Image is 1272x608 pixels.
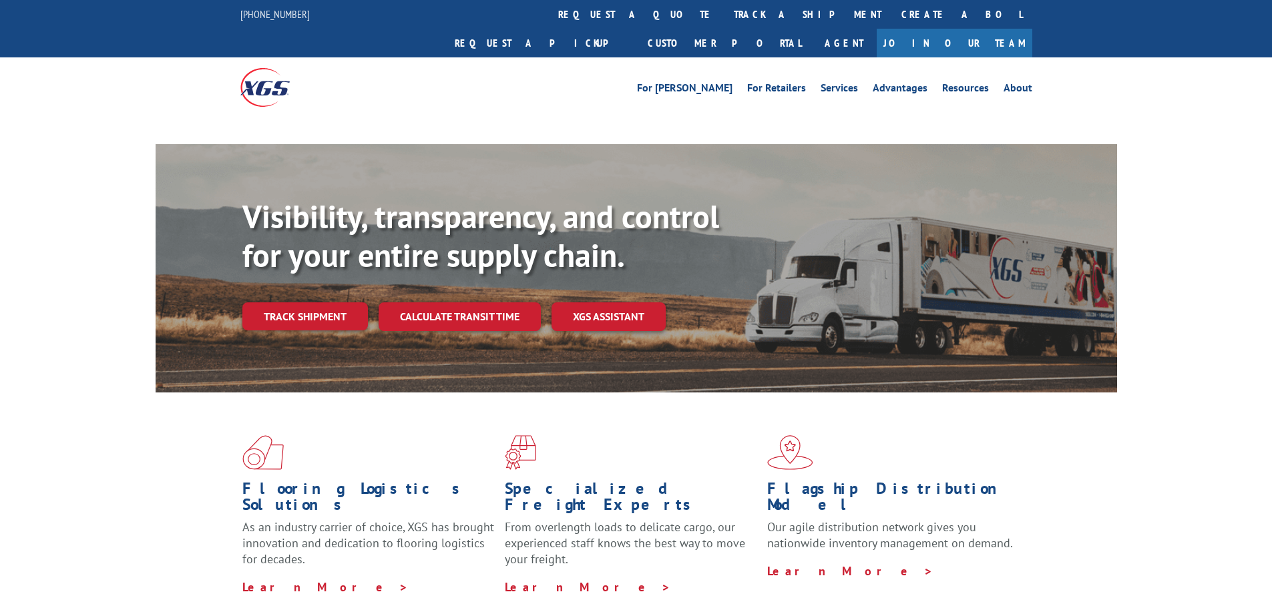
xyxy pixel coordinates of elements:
[767,519,1013,551] span: Our agile distribution network gives you nationwide inventory management on demand.
[873,83,927,97] a: Advantages
[240,7,310,21] a: [PHONE_NUMBER]
[552,302,666,331] a: XGS ASSISTANT
[242,579,409,595] a: Learn More >
[242,481,495,519] h1: Flooring Logistics Solutions
[637,83,732,97] a: For [PERSON_NAME]
[942,83,989,97] a: Resources
[379,302,541,331] a: Calculate transit time
[505,435,536,470] img: xgs-icon-focused-on-flooring-red
[767,435,813,470] img: xgs-icon-flagship-distribution-model-red
[1004,83,1032,97] a: About
[242,435,284,470] img: xgs-icon-total-supply-chain-intelligence-red
[638,29,811,57] a: Customer Portal
[747,83,806,97] a: For Retailers
[242,196,719,276] b: Visibility, transparency, and control for your entire supply chain.
[242,302,368,330] a: Track shipment
[767,563,933,579] a: Learn More >
[767,481,1020,519] h1: Flagship Distribution Model
[242,519,494,567] span: As an industry carrier of choice, XGS has brought innovation and dedication to flooring logistics...
[821,83,858,97] a: Services
[505,579,671,595] a: Learn More >
[877,29,1032,57] a: Join Our Team
[811,29,877,57] a: Agent
[445,29,638,57] a: Request a pickup
[505,481,757,519] h1: Specialized Freight Experts
[505,519,757,579] p: From overlength loads to delicate cargo, our experienced staff knows the best way to move your fr...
